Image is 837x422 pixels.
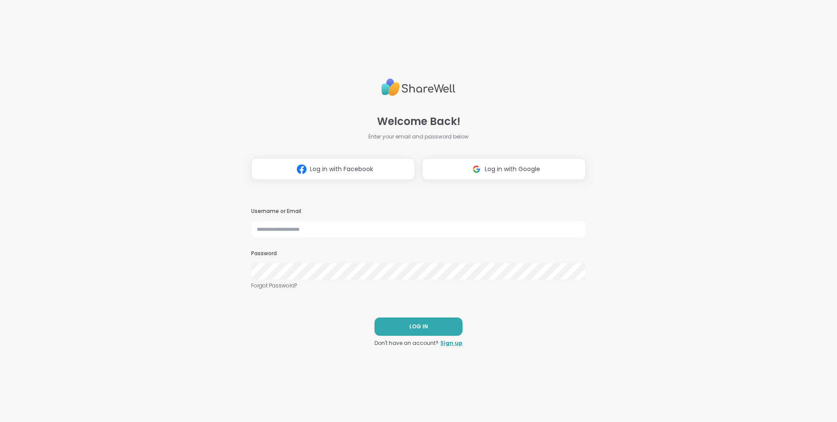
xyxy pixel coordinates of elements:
h3: Username or Email [251,208,586,215]
img: ShareWell Logomark [468,161,485,177]
span: Don't have an account? [374,339,439,347]
a: Sign up [440,339,463,347]
img: ShareWell Logomark [293,161,310,177]
button: LOG IN [374,317,463,336]
span: Log in with Facebook [310,165,373,174]
span: Log in with Google [485,165,540,174]
span: Enter your email and password below [368,133,469,141]
button: Log in with Facebook [251,158,415,180]
span: Welcome Back! [377,114,460,129]
span: LOG IN [409,323,428,331]
img: ShareWell Logo [381,75,456,100]
a: Forgot Password? [251,282,586,290]
button: Log in with Google [422,158,586,180]
h3: Password [251,250,586,257]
